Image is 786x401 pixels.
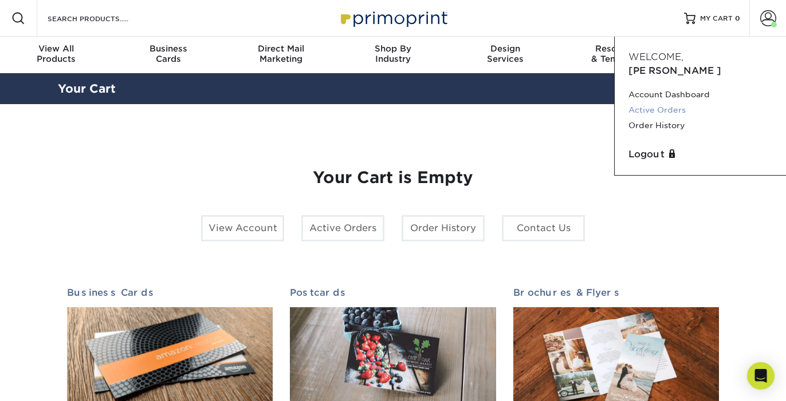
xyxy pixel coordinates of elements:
[290,287,496,298] h2: Postcards
[513,287,719,298] h2: Brochures & Flyers
[628,51,683,62] span: Welcome,
[402,215,485,241] a: Order History
[449,43,561,64] div: Services
[112,43,225,64] div: Cards
[449,43,561,54] span: Design
[225,43,337,54] span: Direct Mail
[337,43,449,64] div: Industry
[628,102,772,118] a: Active Orders
[561,37,674,73] a: Resources& Templates
[301,215,384,241] a: Active Orders
[700,14,733,23] span: MY CART
[628,65,721,76] span: [PERSON_NAME]
[747,362,775,390] div: Open Intercom Messenger
[561,43,674,54] span: Resources
[67,287,273,298] h2: Business Cards
[628,118,772,133] a: Order History
[58,82,116,96] a: Your Cart
[112,43,225,54] span: Business
[46,11,158,25] input: SEARCH PRODUCTS.....
[337,43,449,54] span: Shop By
[67,168,719,188] h1: Your Cart is Empty
[735,14,740,22] span: 0
[561,43,674,64] div: & Templates
[449,37,561,73] a: DesignServices
[201,215,284,241] a: View Account
[337,37,449,73] a: Shop ByIndustry
[225,43,337,64] div: Marketing
[336,6,450,30] img: Primoprint
[628,87,772,102] a: Account Dashboard
[502,215,585,241] a: Contact Us
[225,37,337,73] a: Direct MailMarketing
[112,37,225,73] a: BusinessCards
[628,148,772,161] a: Logout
